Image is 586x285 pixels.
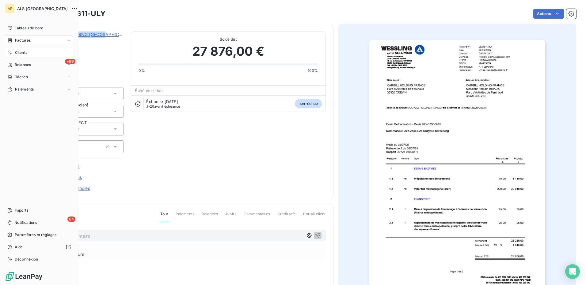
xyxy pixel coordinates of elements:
[308,68,318,73] span: 100%
[202,211,218,222] span: Relances
[244,211,270,222] span: Commentaires
[65,59,75,64] span: +99
[5,242,73,252] a: Aide
[5,272,43,281] img: Logo LeanPay
[303,211,325,222] span: Portail client
[48,39,124,44] span: CAR0112417
[160,211,168,222] span: Tout
[15,74,28,80] span: Tâches
[5,4,15,13] div: AF
[565,264,580,279] div: Open Intercom Messenger
[15,244,23,250] span: Aide
[15,38,31,43] span: Factures
[139,37,318,42] span: Solde dû :
[15,62,31,68] span: Relances
[146,105,180,108] span: avant échéance
[277,211,296,222] span: Creditsafe
[15,50,27,55] span: Clients
[15,232,56,238] span: Paramètres et réglages
[15,257,38,262] span: Déconnexion
[146,99,178,104] span: Échue le [DATE]
[135,88,163,93] span: Échéance due
[139,68,145,73] span: 0%
[225,211,236,222] span: Avoirs
[15,87,34,92] span: Paiements
[14,220,37,225] span: Notifications
[192,42,264,61] span: 27 876,00 €
[57,8,106,19] h3: 2529611-ULY
[533,9,564,19] button: Actions
[15,25,43,31] span: Tableau de bord
[17,6,68,11] span: ALS [GEOGRAPHIC_DATA]
[15,208,28,213] span: Imports
[295,99,322,108] span: non-échue
[48,32,134,37] a: CARGILL HOLDING [GEOGRAPHIC_DATA]
[67,217,75,222] span: 64
[176,211,194,222] span: Paiements
[146,104,154,109] span: J-20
